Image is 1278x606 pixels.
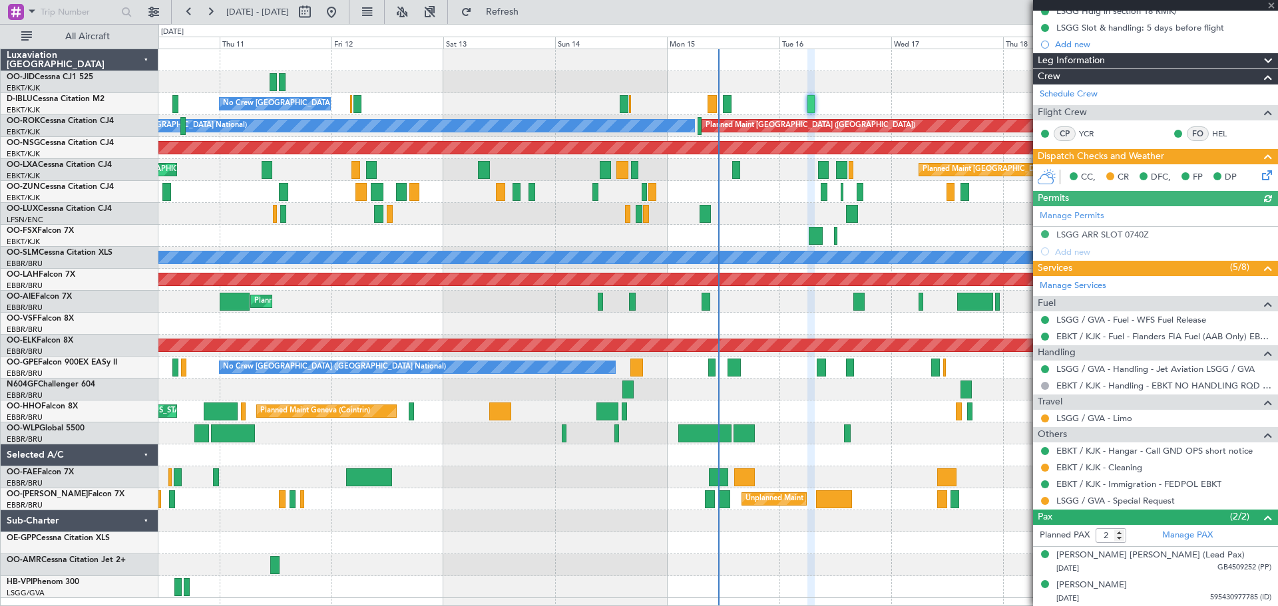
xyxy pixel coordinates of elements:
div: [PERSON_NAME] [PERSON_NAME] (Lead Pax) [1056,549,1245,562]
span: GB4509252 (PP) [1217,562,1271,573]
div: CP [1054,126,1076,141]
a: OO-LXACessna Citation CJ4 [7,161,112,169]
a: OO-JIDCessna CJ1 525 [7,73,93,81]
a: EBBR/BRU [7,369,43,379]
a: OO-WLPGlobal 5500 [7,424,85,432]
span: Flight Crew [1038,105,1087,120]
span: OO-JID [7,73,35,81]
a: EBBR/BRU [7,412,43,422]
div: [PERSON_NAME] [1056,579,1127,592]
div: Sat 13 [443,37,555,49]
a: D-IBLUCessna Citation M2 [7,95,105,103]
a: LSGG / GVA - Fuel - WFS Fuel Release [1056,314,1206,325]
a: LFSN/ENC [7,215,43,225]
span: OO-ROK [7,117,40,125]
span: All Aircraft [35,32,140,41]
a: EBKT/KJK [7,237,40,247]
div: FO [1187,126,1209,141]
a: EBBR/BRU [7,259,43,269]
a: EBKT/KJK [7,193,40,203]
span: [DATE] [1056,563,1079,573]
div: Sun 14 [555,37,667,49]
a: EBKT/KJK [7,149,40,159]
a: EBBR/BRU [7,478,43,488]
div: Wed 10 [108,37,220,49]
span: Travel [1038,394,1062,410]
span: CR [1118,171,1129,184]
a: N604GFChallenger 604 [7,380,95,388]
button: Refresh [455,1,534,23]
span: HB-VPI [7,578,33,586]
span: OO-FAE [7,468,37,476]
a: EBKT/KJK [7,171,40,181]
span: OO-[PERSON_NAME] [7,490,88,498]
div: No Crew [GEOGRAPHIC_DATA] ([GEOGRAPHIC_DATA] National) [223,357,446,377]
span: OO-ZUN [7,183,40,191]
a: EBBR/BRU [7,347,43,357]
span: Leg Information [1038,53,1105,69]
div: Planned Maint [GEOGRAPHIC_DATA] ([GEOGRAPHIC_DATA]) [706,116,915,136]
a: HB-VPIPhenom 300 [7,578,79,586]
span: OO-LXA [7,161,38,169]
div: Mon 15 [667,37,779,49]
a: OO-[PERSON_NAME]Falcon 7X [7,490,124,498]
a: EBKT / KJK - Fuel - Flanders FIA Fuel (AAB Only) EBKT / KJK [1056,331,1271,342]
a: Manage Services [1040,279,1106,293]
a: OO-FSXFalcon 7X [7,227,74,235]
a: OO-FAEFalcon 7X [7,468,74,476]
div: LSGG Slot & handling: 5 days before flight [1056,22,1224,33]
a: EBKT / KJK - Hangar - Call GND OPS short notice [1056,445,1253,456]
span: (5/8) [1230,260,1249,274]
a: HEL [1212,128,1242,140]
span: Handling [1038,345,1076,361]
span: (2/2) [1230,510,1249,524]
a: OO-NSGCessna Citation CJ4 [7,139,114,147]
div: Tue 16 [779,37,891,49]
span: [DATE] [1056,593,1079,603]
a: EBKT/KJK [7,127,40,137]
div: No Crew [GEOGRAPHIC_DATA] ([GEOGRAPHIC_DATA] National) [223,94,446,114]
div: Unplanned Maint [GEOGRAPHIC_DATA] ([GEOGRAPHIC_DATA] National) [745,489,996,509]
span: FP [1193,171,1203,184]
span: N604GF [7,380,38,388]
span: OO-HHO [7,402,41,410]
div: Planned Maint Geneva (Cointrin) [260,401,370,421]
a: LSGG / GVA - Special Request [1056,495,1175,506]
div: Fri 12 [331,37,443,49]
div: [DATE] [161,27,184,38]
div: Planned Maint [GEOGRAPHIC_DATA] ([GEOGRAPHIC_DATA]) [923,160,1132,180]
span: CC, [1081,171,1096,184]
a: EBKT / KJK - Immigration - FEDPOL EBKT [1056,478,1221,490]
a: EBBR/BRU [7,390,43,400]
span: OO-LUX [7,205,38,213]
span: [DATE] - [DATE] [226,6,289,18]
a: OO-ROKCessna Citation CJ4 [7,117,114,125]
a: OO-VSFFalcon 8X [7,315,74,323]
a: EBKT/KJK [7,105,40,115]
span: OO-NSG [7,139,40,147]
span: Services [1038,261,1072,276]
div: Thu 18 [1003,37,1115,49]
input: Trip Number [41,2,117,22]
a: EBBR/BRU [7,303,43,313]
a: OO-GPEFalcon 900EX EASy II [7,359,117,367]
span: DP [1225,171,1237,184]
a: OO-SLMCessna Citation XLS [7,249,112,257]
span: OO-ELK [7,337,37,345]
a: OO-AIEFalcon 7X [7,293,72,301]
span: OO-GPE [7,359,38,367]
a: OE-GPPCessna Citation XLS [7,534,110,542]
div: LSGG Hdlg in section 18 RMK/ [1056,5,1177,17]
a: YCR [1079,128,1109,140]
span: DFC, [1151,171,1171,184]
span: OO-AMR [7,556,41,564]
a: OO-HHOFalcon 8X [7,402,78,410]
span: Crew [1038,69,1060,84]
div: Wed 17 [891,37,1003,49]
a: EBKT / KJK - Handling - EBKT NO HANDLING RQD FOR CJ [1056,380,1271,391]
a: OO-LAHFalcon 7X [7,271,75,279]
span: Refresh [475,7,531,17]
div: Thu 11 [220,37,331,49]
span: OO-AIE [7,293,35,301]
a: OO-LUXCessna Citation CJ4 [7,205,112,213]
